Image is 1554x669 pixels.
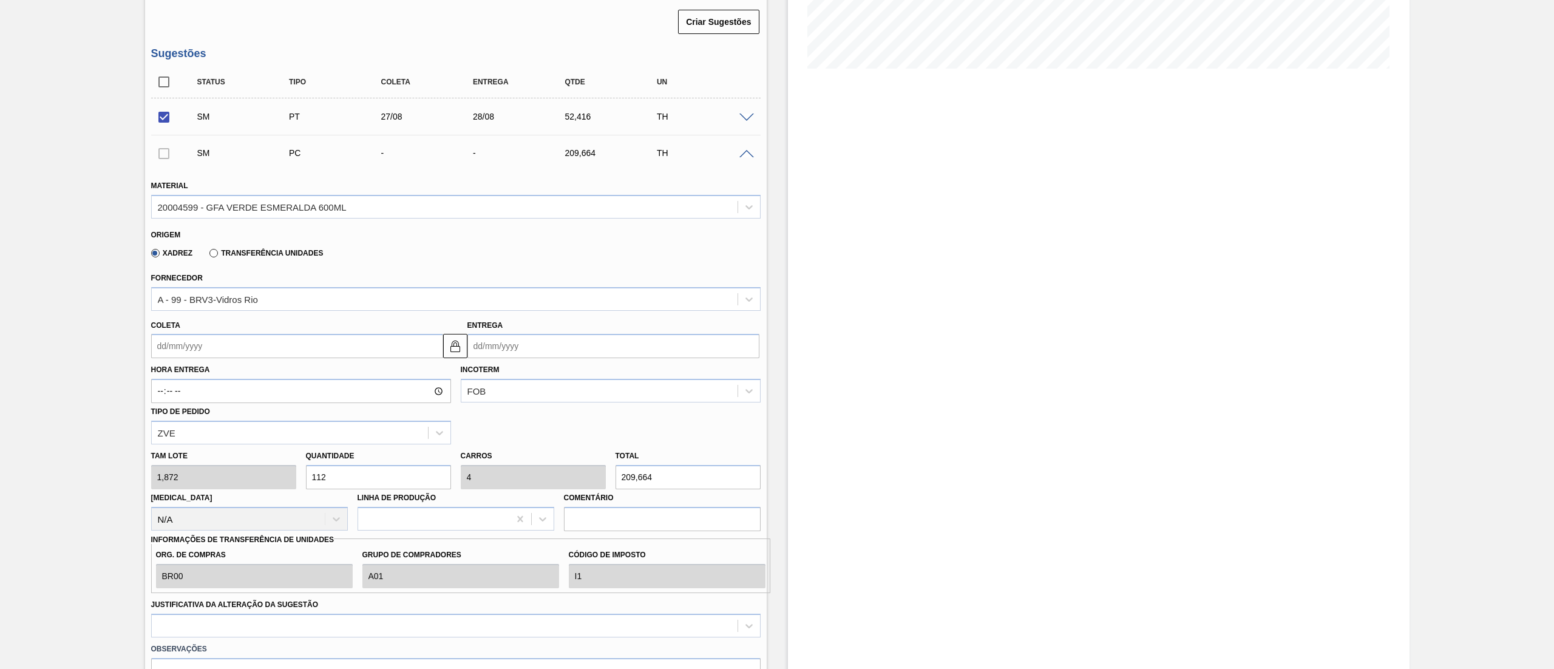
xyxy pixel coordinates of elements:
div: 20004599 - GFA VERDE ESMERALDA 600ML [158,202,347,212]
div: Sugestão Manual [194,112,299,121]
label: [MEDICAL_DATA] [151,494,212,502]
label: Grupo de Compradores [362,546,559,564]
div: A - 99 - BRV3-Vidros Rio [158,294,258,304]
label: Total [616,452,639,460]
div: Criar Sugestões [679,8,760,35]
button: Criar Sugestões [678,10,759,34]
label: Observações [151,640,761,658]
label: Xadrez [151,249,193,257]
div: Qtde [562,78,667,86]
div: TH [654,148,759,158]
label: Justificativa da Alteração da Sugestão [151,600,319,609]
div: Status [194,78,299,86]
img: locked [448,339,463,353]
div: ZVE [158,427,175,438]
label: Tipo de pedido [151,407,210,416]
div: 28/08/2025 [470,112,575,121]
label: Hora Entrega [151,361,451,379]
div: FOB [467,386,486,396]
h3: Sugestões [151,47,761,60]
div: - [378,148,483,158]
label: Informações de Transferência de Unidades [151,535,334,544]
div: Coleta [378,78,483,86]
div: TH [654,112,759,121]
div: Pedido de Transferência [286,112,391,121]
label: Fornecedor [151,274,203,282]
div: Sugestão Manual [194,148,299,158]
div: UN [654,78,759,86]
input: dd/mm/yyyy [467,334,759,358]
label: Coleta [151,321,180,330]
label: Tam lote [151,447,296,465]
label: Código de Imposto [569,546,765,564]
label: Material [151,182,188,190]
label: Linha de Produção [358,494,436,502]
label: Org. de Compras [156,546,353,564]
div: 27/08/2025 [378,112,483,121]
label: Transferência Unidades [209,249,323,257]
div: 209,664 [562,148,667,158]
input: dd/mm/yyyy [151,334,443,358]
label: Carros [461,452,492,460]
div: 52,416 [562,112,667,121]
div: - [470,148,575,158]
div: Entrega [470,78,575,86]
label: Comentário [564,489,761,507]
div: Tipo [286,78,391,86]
label: Incoterm [461,365,500,374]
div: Pedido de Compra [286,148,391,158]
label: Origem [151,231,181,239]
label: Entrega [467,321,503,330]
label: Quantidade [306,452,355,460]
button: locked [443,334,467,358]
